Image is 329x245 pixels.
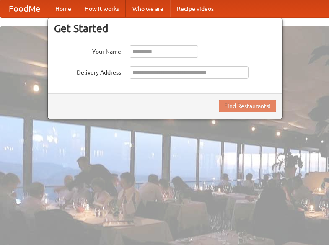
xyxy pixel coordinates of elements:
[54,66,121,77] label: Delivery Address
[78,0,126,17] a: How it works
[126,0,170,17] a: Who we are
[219,100,276,112] button: Find Restaurants!
[54,22,276,35] h3: Get Started
[0,0,49,17] a: FoodMe
[49,0,78,17] a: Home
[170,0,220,17] a: Recipe videos
[54,45,121,56] label: Your Name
